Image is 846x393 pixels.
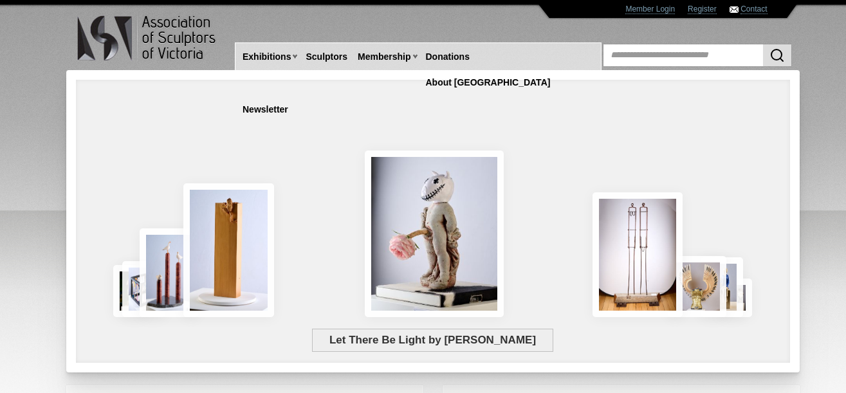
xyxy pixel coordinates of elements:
a: Register [688,5,717,14]
a: Contact [740,5,767,14]
span: Let There Be Light by [PERSON_NAME] [312,329,553,352]
img: Search [769,48,785,63]
img: Contact ASV [730,6,739,13]
a: Membership [353,45,416,69]
a: About [GEOGRAPHIC_DATA] [421,71,556,95]
a: Donations [421,45,475,69]
img: logo.png [77,13,218,64]
img: Lorica Plumata (Chrysus) [668,256,726,317]
a: Member Login [625,5,675,14]
a: Newsletter [237,98,293,122]
img: Little Frog. Big Climb [183,183,275,317]
img: Swingers [593,192,683,317]
img: Let There Be Light [365,151,504,317]
a: Exhibitions [237,45,296,69]
a: Sculptors [300,45,353,69]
